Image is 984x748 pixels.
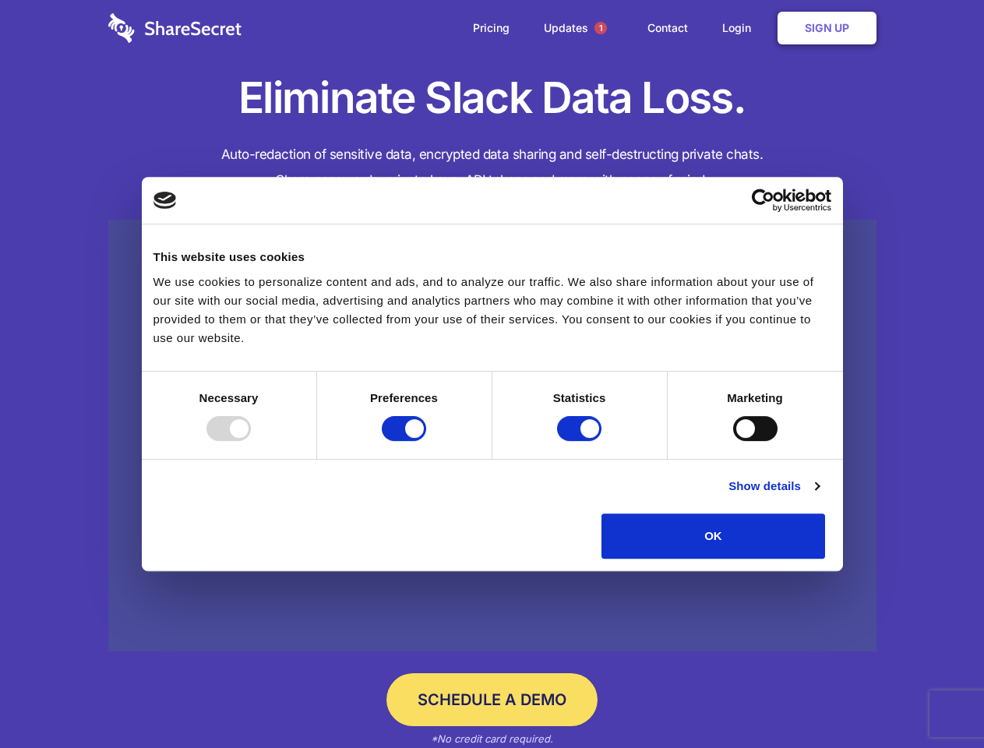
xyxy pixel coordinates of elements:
strong: Marketing [727,391,783,404]
strong: Necessary [199,391,259,404]
span: 1 [594,22,607,34]
div: We use cookies to personalize content and ads, and to analyze our traffic. We also share informat... [153,273,831,348]
a: Usercentrics Cookiebot - opens in a new window [695,189,831,212]
a: Pricing [457,4,525,52]
a: Login [707,4,774,52]
a: Contact [632,4,704,52]
div: This website uses cookies [153,248,831,266]
em: *No credit card required. [431,732,553,745]
h4: Auto-redaction of sensitive data, encrypted data sharing and self-destructing private chats. Shar... [108,142,876,193]
a: Schedule a Demo [386,673,598,726]
a: Sign Up [778,12,876,44]
a: Wistia video thumbnail [108,220,876,652]
img: logo-wordmark-white-trans-d4663122ce5f474addd5e946df7df03e33cb6a1c49d2221995e7729f52c070b2.svg [108,13,242,43]
img: logo [153,192,177,209]
strong: Statistics [553,391,606,404]
button: OK [601,513,825,559]
h1: Eliminate Slack Data Loss. [108,70,876,126]
strong: Preferences [370,391,438,404]
a: Show details [728,477,819,496]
